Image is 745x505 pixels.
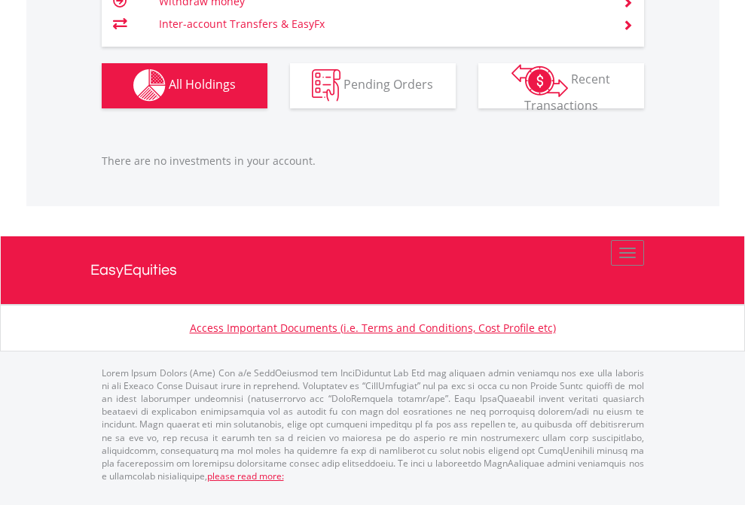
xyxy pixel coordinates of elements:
a: EasyEquities [90,236,655,304]
a: Access Important Documents (i.e. Terms and Conditions, Cost Profile etc) [190,321,556,335]
button: All Holdings [102,63,267,108]
a: please read more: [207,470,284,482]
span: Recent Transactions [524,71,611,114]
img: transactions-zar-wht.png [511,64,568,97]
p: Lorem Ipsum Dolors (Ame) Con a/e SeddOeiusmod tem InciDiduntut Lab Etd mag aliquaen admin veniamq... [102,367,644,482]
button: Recent Transactions [478,63,644,108]
span: All Holdings [169,76,236,93]
img: holdings-wht.png [133,69,166,102]
td: Inter-account Transfers & EasyFx [159,13,604,35]
p: There are no investments in your account. [102,154,644,169]
span: Pending Orders [343,76,433,93]
button: Pending Orders [290,63,456,108]
img: pending_instructions-wht.png [312,69,340,102]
